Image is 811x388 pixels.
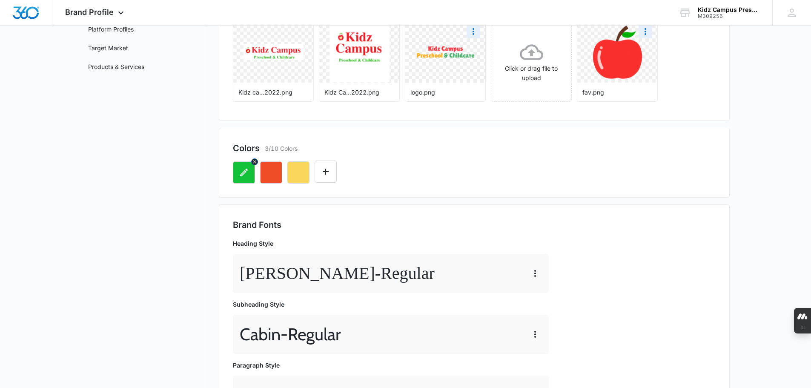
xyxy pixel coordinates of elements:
p: 3/10 Colors [265,144,298,153]
h2: Brand Fonts [233,218,716,231]
span: Click or drag file to upload [491,21,571,101]
p: Kidz Ca...2022.png [324,88,394,97]
div: account id [698,13,760,19]
div: account name [698,6,760,13]
button: More [639,25,652,38]
span: Brand Profile [65,8,114,17]
a: Platform Profiles [88,25,134,34]
img: User uploaded logo [244,44,304,60]
img: User uploaded logo [416,43,476,61]
p: fav.png [582,88,652,97]
img: User uploaded logo [330,22,390,82]
p: [PERSON_NAME] - Regular [240,261,435,286]
p: Cabin - Regular [240,322,341,347]
img: User uploaded logo [587,22,648,82]
a: Products & Services [88,62,144,71]
p: Heading Style [233,239,549,248]
div: Click or drag file to upload [491,40,571,83]
button: Edit Color [315,161,337,183]
p: Kidz ca...2022.png [238,88,308,97]
p: Paragraph Style [233,361,549,370]
a: Target Market [88,43,128,52]
p: Subheading Style [233,300,549,309]
h2: Colors [233,142,260,155]
button: More [467,25,480,38]
p: logo.png [410,88,480,97]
